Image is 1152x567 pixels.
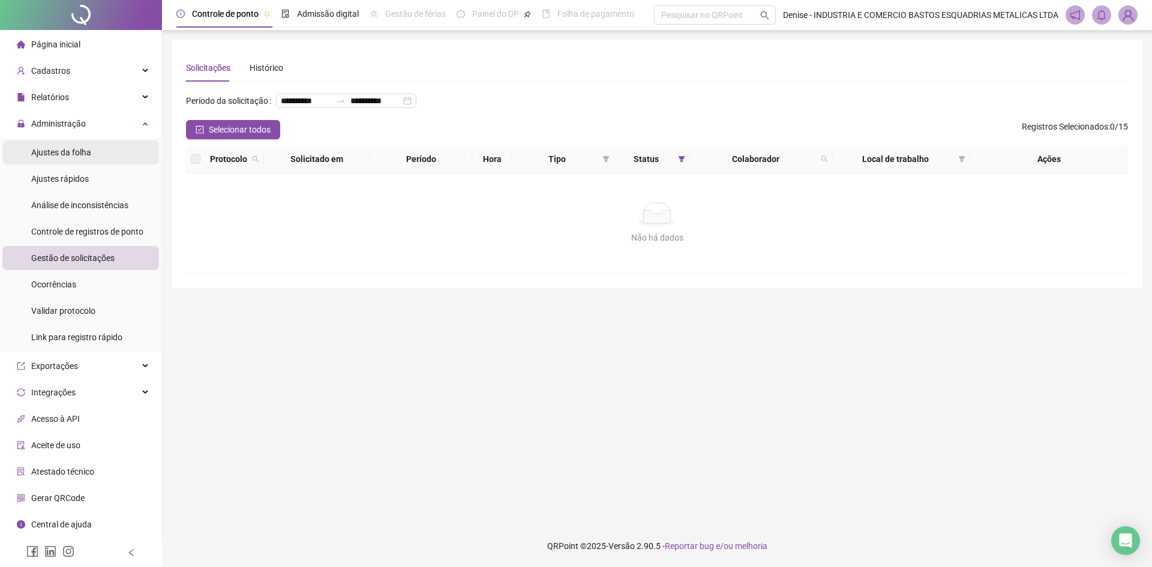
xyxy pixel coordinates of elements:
[209,123,271,136] span: Selecionar todos
[1070,10,1081,20] span: notification
[608,541,635,551] span: Versão
[600,150,612,168] span: filter
[602,155,610,163] span: filter
[838,152,953,166] span: Local de trabalho
[17,67,25,75] span: user-add
[17,520,25,529] span: info-circle
[31,280,76,289] span: Ocorrências
[210,152,247,166] span: Protocolo
[17,93,25,101] span: file
[457,10,465,18] span: dashboard
[176,10,185,18] span: clock-circle
[264,145,370,173] th: Solicitado em
[557,9,634,19] span: Folha de pagamento
[196,125,204,134] span: check-square
[783,8,1058,22] span: Denise - INDUSTRIA E COMERCIO BASTOS ESQUADRIAS METALICAS LTDA
[17,441,25,449] span: audit
[127,548,136,557] span: left
[472,145,512,173] th: Hora
[370,145,472,173] th: Período
[336,96,346,106] span: to
[1111,526,1140,555] div: Open Intercom Messenger
[44,545,56,557] span: linkedin
[31,92,69,102] span: Relatórios
[678,155,685,163] span: filter
[200,231,1114,244] div: Não há dados
[676,150,688,168] span: filter
[31,493,85,503] span: Gerar QRCode
[186,61,230,74] div: Solicitações
[958,155,965,163] span: filter
[31,332,122,342] span: Link para registro rápido
[517,152,597,166] span: Tipo
[17,40,25,49] span: home
[821,155,828,163] span: search
[263,11,271,18] span: pushpin
[31,148,91,157] span: Ajustes da folha
[162,525,1152,567] footer: QRPoint © 2025 - 2.90.5 -
[31,66,70,76] span: Cadastros
[619,152,674,166] span: Status
[31,174,89,184] span: Ajustes rápidos
[186,120,280,139] button: Selecionar todos
[472,9,519,19] span: Painel do DP
[250,150,262,168] span: search
[192,9,259,19] span: Controle de ponto
[31,388,76,397] span: Integrações
[31,414,80,424] span: Acesso à API
[524,11,531,18] span: pushpin
[385,9,446,19] span: Gestão de férias
[17,467,25,476] span: solution
[695,152,816,166] span: Colaborador
[252,155,259,163] span: search
[297,9,359,19] span: Admissão digital
[62,545,74,557] span: instagram
[17,494,25,502] span: qrcode
[336,96,346,106] span: swap-right
[31,440,80,450] span: Aceite de uso
[281,10,290,18] span: file-done
[186,91,276,110] label: Período da solicitação
[956,150,968,168] span: filter
[17,362,25,370] span: export
[1096,10,1107,20] span: bell
[760,11,769,20] span: search
[31,361,78,371] span: Exportações
[1022,122,1108,131] span: Registros Selecionados
[250,61,283,74] div: Histórico
[975,152,1123,166] div: Ações
[17,119,25,128] span: lock
[818,150,830,168] span: search
[31,227,143,236] span: Controle de registros de ponto
[370,10,378,18] span: sun
[31,306,95,316] span: Validar protocolo
[31,253,115,263] span: Gestão de solicitações
[31,40,80,49] span: Página inicial
[31,119,86,128] span: Administração
[542,10,550,18] span: book
[26,545,38,557] span: facebook
[31,200,128,210] span: Análise de inconsistências
[1119,6,1137,24] img: 89697
[31,467,94,476] span: Atestado técnico
[17,415,25,423] span: api
[665,541,767,551] span: Reportar bug e/ou melhoria
[31,520,92,529] span: Central de ajuda
[1022,120,1128,139] span: : 0 / 15
[17,388,25,397] span: sync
